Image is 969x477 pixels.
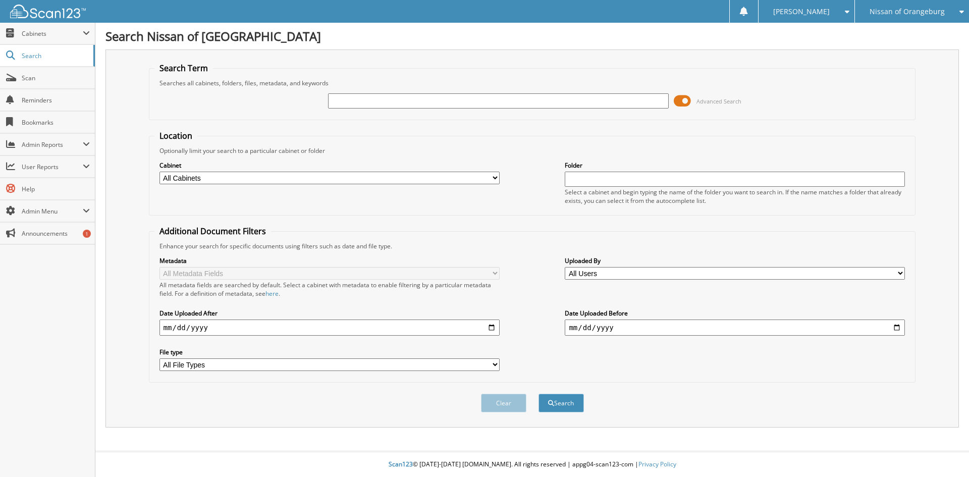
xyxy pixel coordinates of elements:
div: Searches all cabinets, folders, files, metadata, and keywords [154,79,910,87]
span: Reminders [22,96,90,104]
label: Date Uploaded After [159,309,500,317]
span: Cabinets [22,29,83,38]
legend: Location [154,130,197,141]
span: Bookmarks [22,118,90,127]
div: © [DATE]-[DATE] [DOMAIN_NAME]. All rights reserved | appg04-scan123-com | [95,452,969,477]
span: Scan123 [389,460,413,468]
span: User Reports [22,163,83,171]
span: Help [22,185,90,193]
label: Date Uploaded Before [565,309,905,317]
span: Advanced Search [696,97,741,105]
span: Scan [22,74,90,82]
label: Metadata [159,256,500,265]
label: File type [159,348,500,356]
label: Uploaded By [565,256,905,265]
a: Privacy Policy [638,460,676,468]
span: Nissan of Orangeburg [870,9,945,15]
h1: Search Nissan of [GEOGRAPHIC_DATA] [105,28,959,44]
span: [PERSON_NAME] [773,9,830,15]
legend: Additional Document Filters [154,226,271,237]
div: All metadata fields are searched by default. Select a cabinet with metadata to enable filtering b... [159,281,500,298]
span: Admin Reports [22,140,83,149]
label: Folder [565,161,905,170]
span: Announcements [22,229,90,238]
a: here [265,289,279,298]
input: end [565,320,905,336]
span: Admin Menu [22,207,83,216]
span: Search [22,51,88,60]
button: Search [539,394,584,412]
div: Select a cabinet and begin typing the name of the folder you want to search in. If the name match... [565,188,905,205]
legend: Search Term [154,63,213,74]
input: start [159,320,500,336]
label: Cabinet [159,161,500,170]
div: Optionally limit your search to a particular cabinet or folder [154,146,910,155]
div: Enhance your search for specific documents using filters such as date and file type. [154,242,910,250]
button: Clear [481,394,526,412]
img: scan123-logo-white.svg [10,5,86,18]
div: 1 [83,230,91,238]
